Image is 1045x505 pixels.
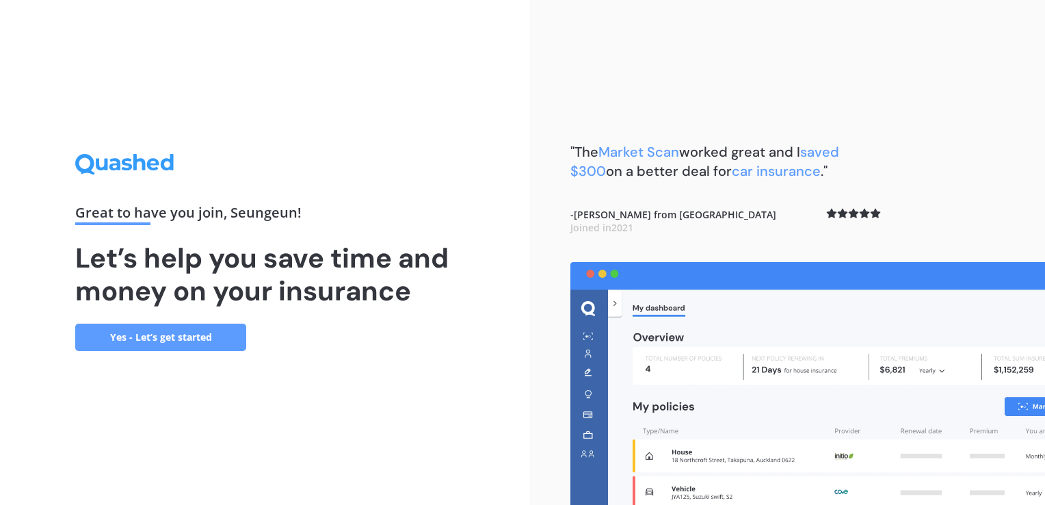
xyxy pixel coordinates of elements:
span: Market Scan [598,143,679,161]
span: Joined in 2021 [570,221,633,234]
a: Yes - Let’s get started [75,324,246,351]
img: dashboard.webp [570,262,1045,505]
b: "The worked great and I on a better deal for ." [570,143,839,180]
span: saved $300 [570,143,839,180]
b: - [PERSON_NAME] from [GEOGRAPHIC_DATA] [570,208,776,235]
h1: Let’s help you save time and money on your insurance [75,242,454,307]
span: car insurance [732,162,821,180]
div: Great to have you join , Seungeun ! [75,206,454,225]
